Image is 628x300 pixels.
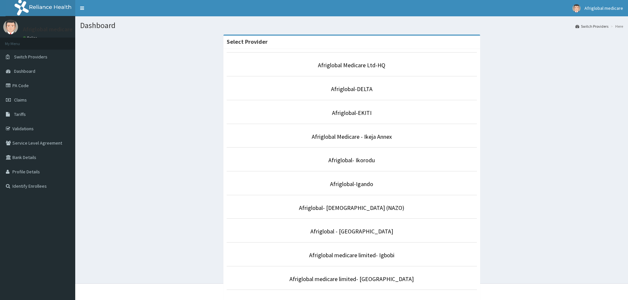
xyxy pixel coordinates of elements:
[14,68,35,74] span: Dashboard
[609,24,623,29] li: Here
[310,228,393,235] a: Afriglobal - [GEOGRAPHIC_DATA]
[584,5,623,11] span: Afriglobal medicare
[14,111,26,117] span: Tariffs
[3,20,18,34] img: User Image
[227,38,268,45] strong: Select Provider
[14,54,47,60] span: Switch Providers
[332,109,372,117] a: Afriglobal-EKITI
[575,24,608,29] a: Switch Providers
[328,156,375,164] a: Afriglobal- Ikorodu
[312,133,392,140] a: Afriglobal Medicare - Ikeja Annex
[289,275,414,283] a: Afriglobal medicare limited- [GEOGRAPHIC_DATA]
[318,61,385,69] a: Afriglobal Medicare Ltd-HQ
[331,85,373,93] a: Afriglobal-DELTA
[299,204,404,212] a: Afriglobal- [DEMOGRAPHIC_DATA] (NAZO)
[572,4,581,12] img: User Image
[23,36,39,40] a: Online
[14,97,27,103] span: Claims
[330,180,373,188] a: Afriglobal-Igando
[80,21,623,30] h1: Dashboard
[23,26,73,32] p: Afriglobal medicare
[309,251,394,259] a: Afriglobal medicare limited- Igbobi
